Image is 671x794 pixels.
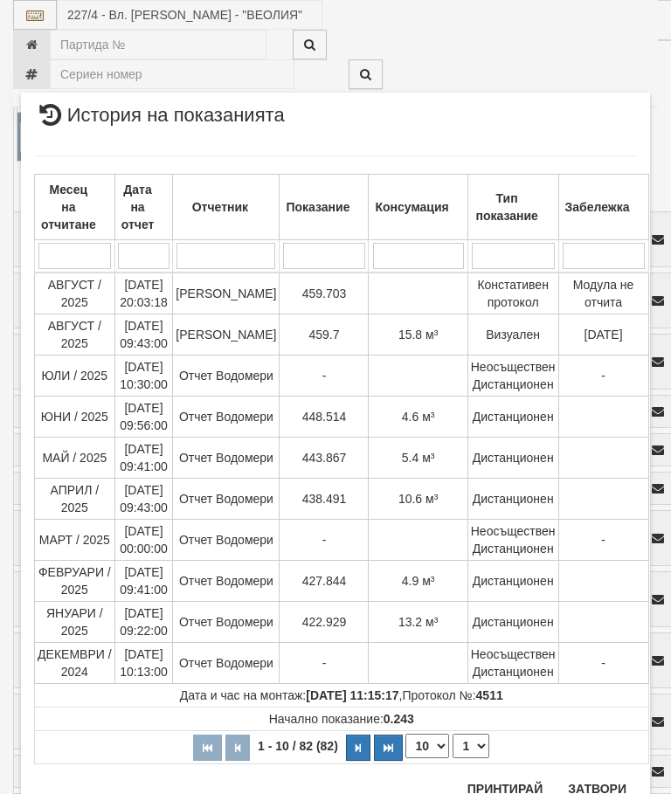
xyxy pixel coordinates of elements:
[35,175,115,240] th: Месец на отчитане: No sort applied, activate to apply an ascending sort
[369,175,467,240] th: Консумация: No sort applied, activate to apply an ascending sort
[302,615,347,629] span: 422.929
[565,200,630,214] b: Забележка
[322,533,327,547] span: -
[193,735,222,761] button: Първа страница
[308,328,339,342] span: 459.7
[269,712,414,726] span: Начално показание:
[173,602,280,643] td: Отчет Водомери
[374,735,403,761] button: Последна страница
[114,397,173,438] td: [DATE] 09:56:00
[114,520,173,561] td: [DATE] 00:00:00
[35,397,115,438] td: ЮНИ / 2025
[35,273,115,314] td: АВГУСТ / 2025
[35,561,115,602] td: ФЕВРУАРИ / 2025
[302,574,347,588] span: 427.844
[402,451,435,465] span: 5.4 м³
[173,356,280,397] td: Отчет Водомери
[173,314,280,356] td: [PERSON_NAME]
[322,369,327,383] span: -
[34,106,285,138] span: История на показанията
[114,602,173,643] td: [DATE] 09:22:00
[476,688,503,702] strong: 4511
[35,684,649,708] td: ,
[405,734,449,758] select: Брой редове на страница
[114,561,173,602] td: [DATE] 09:41:00
[114,273,173,314] td: [DATE] 20:03:18
[173,273,280,314] td: [PERSON_NAME]
[114,643,173,684] td: [DATE] 10:13:00
[302,451,347,465] span: 443.867
[114,175,173,240] th: Дата на отчет: No sort applied, activate to apply an ascending sort
[601,533,605,547] span: -
[114,356,173,397] td: [DATE] 10:30:00
[467,479,558,520] td: Дистанционен
[173,175,280,240] th: Отчетник: No sort applied, activate to apply an ascending sort
[225,735,250,761] button: Предишна страница
[467,520,558,561] td: Неосъществен Дистанционен
[35,643,115,684] td: ДЕКЕМВРИ / 2024
[573,278,634,309] span: Модула не отчита
[173,643,280,684] td: Отчет Водомери
[114,314,173,356] td: [DATE] 09:43:00
[398,492,438,506] span: 10.6 м³
[35,602,115,643] td: ЯНУАРИ / 2025
[41,183,96,231] b: Месец на отчитане
[467,356,558,397] td: Неосъществен Дистанционен
[475,191,537,223] b: Тип показание
[398,328,438,342] span: 15.8 м³
[346,735,370,761] button: Следваща страница
[35,356,115,397] td: ЮЛИ / 2025
[114,479,173,520] td: [DATE] 09:43:00
[585,328,623,342] span: [DATE]
[467,273,558,314] td: Констативен протокол
[467,438,558,479] td: Дистанционен
[402,688,502,702] span: Протокол №:
[35,520,115,561] td: МАРТ / 2025
[467,175,558,240] th: Тип показание: No sort applied, activate to apply an ascending sort
[601,369,605,383] span: -
[453,734,489,758] select: Страница номер
[302,492,347,506] span: 438.491
[35,314,115,356] td: АВГУСТ / 2025
[173,438,280,479] td: Отчет Водомери
[375,200,448,214] b: Консумация
[467,643,558,684] td: Неосъществен Дистанционен
[280,175,369,240] th: Показание: No sort applied, activate to apply an ascending sort
[398,615,438,629] span: 13.2 м³
[402,574,435,588] span: 4.9 м³
[286,200,349,214] b: Показание
[384,712,414,726] strong: 0.243
[173,561,280,602] td: Отчет Водомери
[467,397,558,438] td: Дистанционен
[114,438,173,479] td: [DATE] 09:41:00
[35,438,115,479] td: МАЙ / 2025
[192,200,248,214] b: Отчетник
[467,561,558,602] td: Дистанционен
[402,410,435,424] span: 4.6 м³
[173,397,280,438] td: Отчет Водомери
[306,688,398,702] strong: [DATE] 11:15:17
[467,314,558,356] td: Визуален
[302,287,347,300] span: 459.703
[35,479,115,520] td: АПРИЛ / 2025
[302,410,347,424] span: 448.514
[180,688,399,702] span: Дата и час на монтаж:
[253,739,342,753] span: 1 - 10 / 82 (82)
[173,479,280,520] td: Отчет Водомери
[467,602,558,643] td: Дистанционен
[322,656,327,670] span: -
[173,520,280,561] td: Отчет Водомери
[558,175,648,240] th: Забележка: No sort applied, activate to apply an ascending sort
[601,656,605,670] span: -
[121,183,155,231] b: Дата на отчет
